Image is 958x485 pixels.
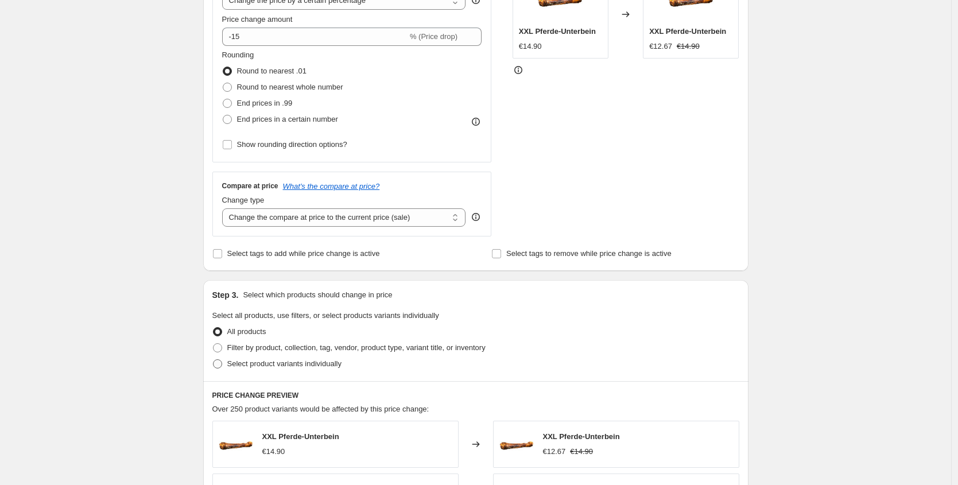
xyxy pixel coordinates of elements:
[222,196,265,204] span: Change type
[519,27,596,36] span: XXL Pferde-Unterbein
[649,41,672,52] div: €12.67
[219,427,253,461] img: 9933_Product_80x.jpg
[262,432,339,441] span: XXL Pferde-Unterbein
[222,15,293,24] span: Price change amount
[470,211,482,223] div: help
[227,249,380,258] span: Select tags to add while price change is active
[649,27,726,36] span: XXL Pferde-Unterbein
[543,446,566,457] div: €12.67
[237,115,338,123] span: End prices in a certain number
[222,51,254,59] span: Rounding
[227,343,486,352] span: Filter by product, collection, tag, vendor, product type, variant title, or inventory
[543,432,620,441] span: XXL Pferde-Unterbein
[237,99,293,107] span: End prices in .99
[212,311,439,320] span: Select all products, use filters, or select products variants individually
[212,405,429,413] span: Over 250 product variants would be affected by this price change:
[243,289,392,301] p: Select which products should change in price
[212,289,239,301] h2: Step 3.
[237,83,343,91] span: Round to nearest whole number
[570,446,593,457] strike: €14.90
[283,182,380,191] button: What's the compare at price?
[227,327,266,336] span: All products
[227,359,342,368] span: Select product variants individually
[506,249,672,258] span: Select tags to remove while price change is active
[237,67,307,75] span: Round to nearest .01
[222,181,278,191] h3: Compare at price
[212,391,739,400] h6: PRICE CHANGE PREVIEW
[519,41,542,52] div: €14.90
[677,41,700,52] strike: €14.90
[262,446,285,457] div: €14.90
[222,28,408,46] input: -15
[499,427,534,461] img: 9933_Product_80x.jpg
[237,140,347,149] span: Show rounding direction options?
[410,32,457,41] span: % (Price drop)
